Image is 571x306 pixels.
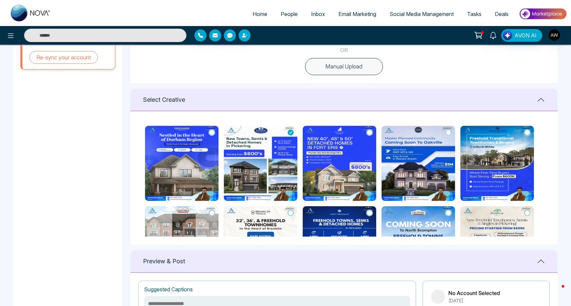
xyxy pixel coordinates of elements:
img: The Crescent (2).png [382,206,455,281]
a: Tasks [460,8,488,20]
a: Social Media Management [383,8,460,20]
p: OR [340,46,348,55]
a: Home [246,8,274,20]
span: Inbox [311,11,325,17]
span: AVON AI [515,31,537,39]
button: Manual Upload [305,58,383,75]
a: Deals [488,8,515,20]
h1: Select Creative [143,96,185,103]
img: Trafalgar Highlands.jpeg [382,126,455,201]
img: Seaton Winding Woods, a beautiful collection of Freehold Towns, Semis, and Detached Homes in Pick... [224,126,297,201]
a: Inbox [304,8,332,20]
img: Lead Flow [503,31,512,40]
button: Re-sync your account [29,51,98,64]
h1: Suggested Captions [144,286,193,293]
img: Westwind Shores (2).png [303,126,376,201]
img: The Crescents in North Brampton (2).png [145,206,219,281]
span: Deals [495,11,509,17]
img: Market-place.gif [519,6,567,21]
img: Brooklin Trails (2).png [224,206,297,281]
p: [DATE] [448,297,500,304]
a: Email Marketing [332,8,383,20]
span: Home [253,11,267,17]
img: Step into Orchard South (2).png [145,126,219,201]
h1: Preview & Post [143,258,185,265]
img: User Avatar [549,29,560,41]
img: Nova CRM Logo [11,5,51,21]
img: Seaton Winding Woods (2).png [460,206,534,281]
span: Tasks [467,11,481,17]
span: Social Media Management [390,11,454,17]
span: People [281,11,298,17]
iframe: Intercom live chat [548,283,564,299]
img: Brooklin Vue s in North Whitby (2).png [460,126,534,201]
button: AVON AI [501,29,542,42]
p: No Account Selected [448,289,500,297]
img: WEST BROOKLIN (2).png [303,206,376,281]
span: Email Marketing [338,11,376,17]
a: People [274,8,304,20]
